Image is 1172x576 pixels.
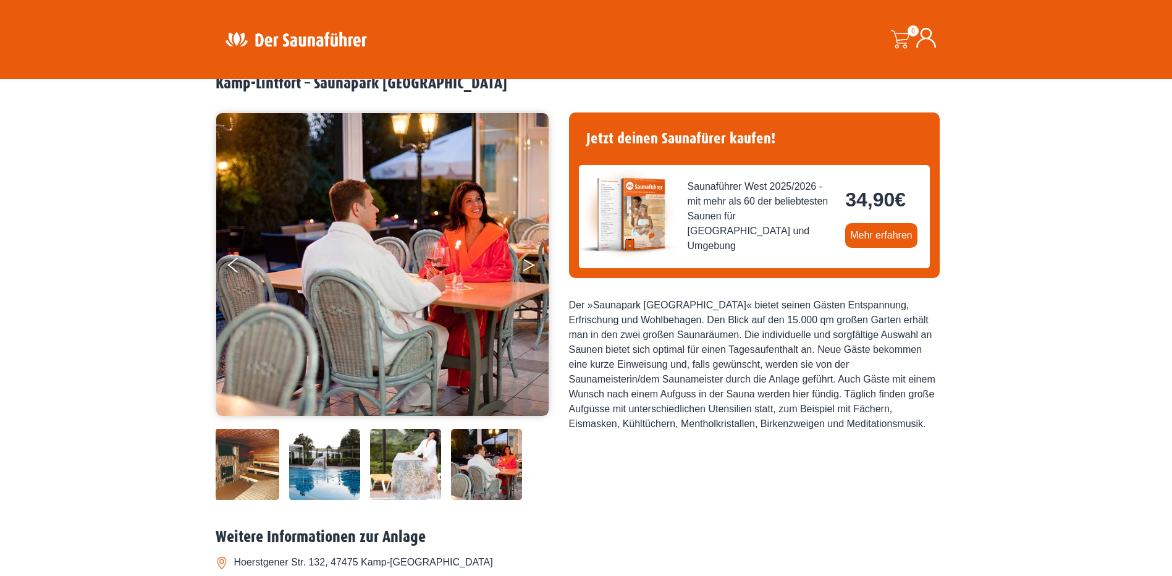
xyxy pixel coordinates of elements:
div: Der »Saunapark [GEOGRAPHIC_DATA]« bietet seinen Gästen Entspannung, Erfrischung und Wohlbehagen. ... [569,298,940,431]
bdi: 34,90 [845,188,906,211]
h2: Weitere Informationen zur Anlage [216,528,957,547]
img: der-saunafuehrer-2025-west.jpg [579,165,678,264]
span: 0 [908,25,919,36]
button: Next [522,252,553,283]
button: Previous [228,252,259,283]
li: Hoerstgener Str. 132, 47475 Kamp-[GEOGRAPHIC_DATA] [216,553,957,572]
h2: Kamp-Lintfort – Saunapark [GEOGRAPHIC_DATA] [216,74,957,93]
a: Mehr erfahren [845,223,917,248]
h4: Jetzt deinen Saunafürer kaufen! [579,122,930,155]
span: Saunaführer West 2025/2026 - mit mehr als 60 der beliebtesten Saunen für [GEOGRAPHIC_DATA] und Um... [688,179,836,253]
span: € [895,188,906,211]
